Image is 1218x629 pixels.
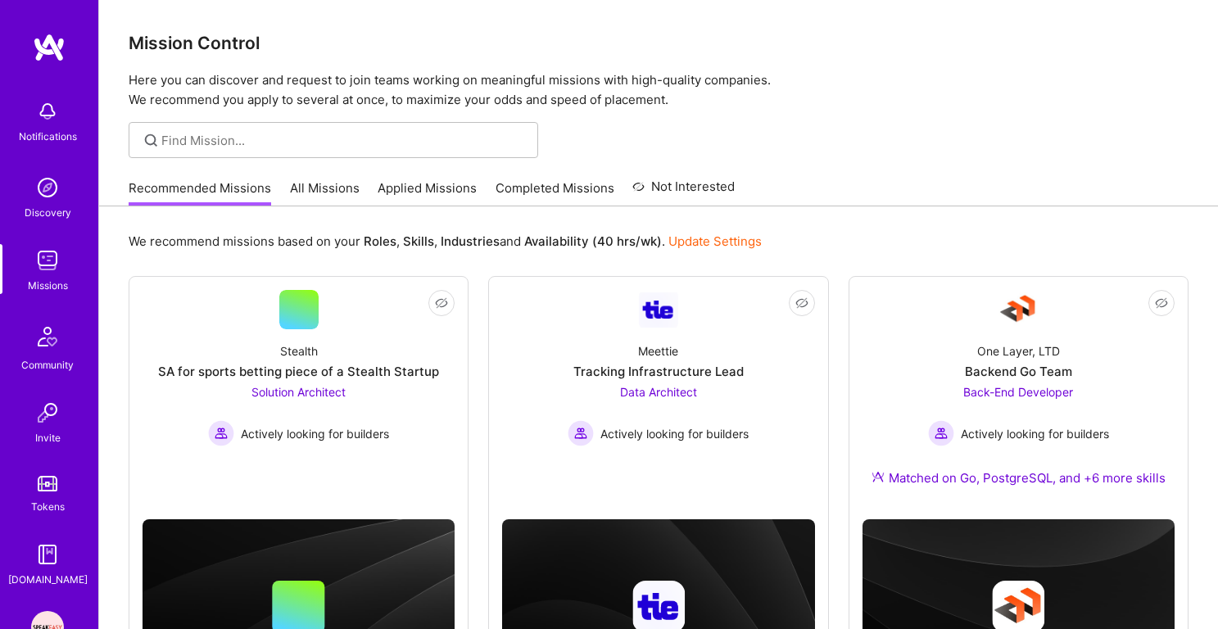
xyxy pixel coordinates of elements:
span: Back-End Developer [963,385,1073,399]
div: Stealth [280,342,318,360]
span: Solution Architect [251,385,346,399]
div: Notifications [19,128,77,145]
a: All Missions [290,179,360,206]
img: teamwork [31,244,64,277]
div: Matched on Go, PostgreSQL, and +6 more skills [872,469,1166,486]
p: Here you can discover and request to join teams working on meaningful missions with high-quality ... [129,70,1189,110]
img: Company Logo [639,292,678,328]
div: SA for sports betting piece of a Stealth Startup [158,363,439,380]
b: Availability (40 hrs/wk) [524,233,662,249]
a: Completed Missions [496,179,614,206]
div: Discovery [25,204,71,221]
img: discovery [31,171,64,204]
div: Tokens [31,498,65,515]
div: One Layer, LTD [977,342,1060,360]
span: Actively looking for builders [600,425,749,442]
b: Roles [364,233,396,249]
b: Skills [403,233,434,249]
a: Company LogoOne Layer, LTDBackend Go TeamBack-End Developer Actively looking for buildersActively... [863,290,1175,506]
img: Invite [31,396,64,429]
a: StealthSA for sports betting piece of a Stealth StartupSolution Architect Actively looking for bu... [143,290,455,486]
img: Community [28,317,67,356]
a: Not Interested [632,177,735,206]
i: icon EyeClosed [435,296,448,310]
img: Actively looking for builders [928,420,954,446]
b: Industries [441,233,500,249]
span: Data Architect [620,385,697,399]
div: Missions [28,277,68,294]
div: Invite [35,429,61,446]
img: Company Logo [998,290,1038,329]
a: Company LogoMeettieTracking Infrastructure LeadData Architect Actively looking for buildersActive... [502,290,814,486]
img: guide book [31,538,64,571]
img: Ateam Purple Icon [872,470,885,483]
i: icon EyeClosed [795,296,808,310]
p: We recommend missions based on your , , and . [129,233,762,250]
a: Update Settings [668,233,762,249]
img: tokens [38,476,57,491]
img: Actively looking for builders [568,420,594,446]
div: Meettie [638,342,678,360]
div: Backend Go Team [965,363,1072,380]
img: bell [31,95,64,128]
input: Find Mission... [161,132,526,149]
span: Actively looking for builders [241,425,389,442]
i: icon SearchGrey [142,131,161,150]
div: Community [21,356,74,373]
a: Applied Missions [378,179,477,206]
div: [DOMAIN_NAME] [8,571,88,588]
h3: Mission Control [129,33,1189,53]
i: icon EyeClosed [1155,296,1168,310]
img: Actively looking for builders [208,420,234,446]
span: Actively looking for builders [961,425,1109,442]
img: logo [33,33,66,62]
div: Tracking Infrastructure Lead [573,363,744,380]
a: Recommended Missions [129,179,271,206]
